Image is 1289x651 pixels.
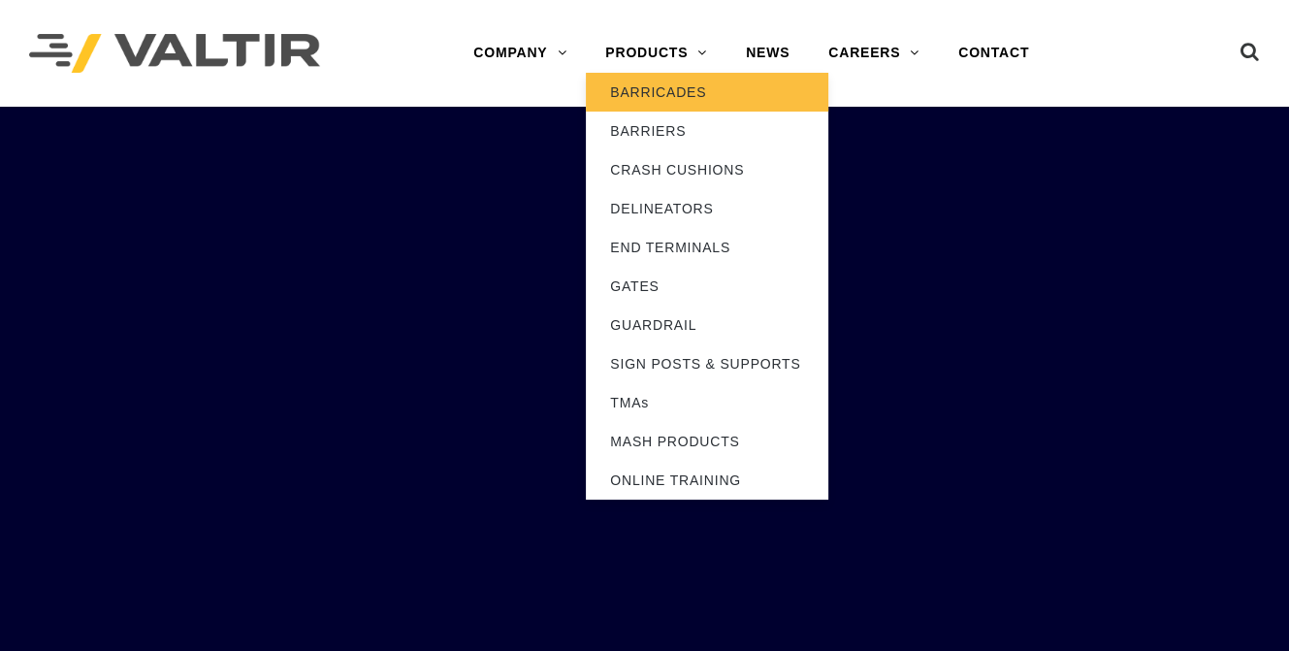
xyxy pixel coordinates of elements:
a: NEWS [726,34,809,73]
a: CONTACT [939,34,1048,73]
a: BARRICADES [586,73,828,112]
a: GUARDRAIL [586,306,828,344]
a: GATES [586,267,828,306]
a: ONLINE TRAINING [586,461,828,500]
a: TMAs [586,383,828,422]
a: MASH PRODUCTS [586,422,828,461]
a: SIGN POSTS & SUPPORTS [586,344,828,383]
a: DELINEATORS [586,189,828,228]
a: CAREERS [809,34,939,73]
img: Valtir [29,34,320,74]
a: BARRIERS [586,112,828,150]
a: END TERMINALS [586,228,828,267]
a: CRASH CUSHIONS [586,150,828,189]
a: COMPANY [454,34,586,73]
a: PRODUCTS [586,34,726,73]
